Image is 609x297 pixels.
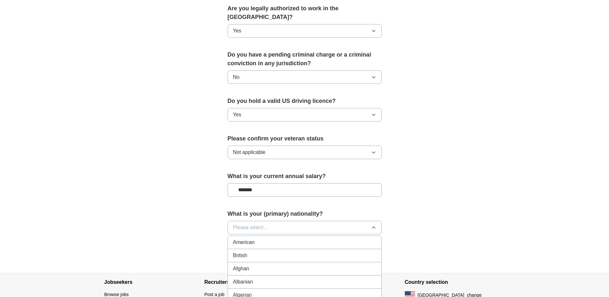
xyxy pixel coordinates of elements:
label: Do you have a pending criminal charge or a criminal conviction in any jurisdiction? [228,50,382,68]
label: What is your (primary) nationality? [228,210,382,218]
button: Not applicable [228,146,382,159]
button: Yes [228,108,382,122]
span: American [233,239,255,246]
span: Yes [233,27,241,35]
h4: Country selection [405,273,505,291]
button: Yes [228,24,382,38]
label: Do you hold a valid US driving licence? [228,97,382,105]
span: Not applicable [233,148,265,156]
span: Afghan [233,265,249,273]
a: Browse jobs [104,292,129,297]
label: What is your current annual salary? [228,172,382,181]
span: Yes [233,111,241,119]
span: British [233,252,247,259]
label: Are you legally authorized to work in the [GEOGRAPHIC_DATA]? [228,4,382,22]
span: Albanian [233,278,253,286]
label: Please confirm your veteran status [228,134,382,143]
a: Post a job [204,292,224,297]
button: No [228,70,382,84]
span: No [233,73,239,81]
span: Please select... [233,224,268,231]
button: Please select... [228,221,382,234]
